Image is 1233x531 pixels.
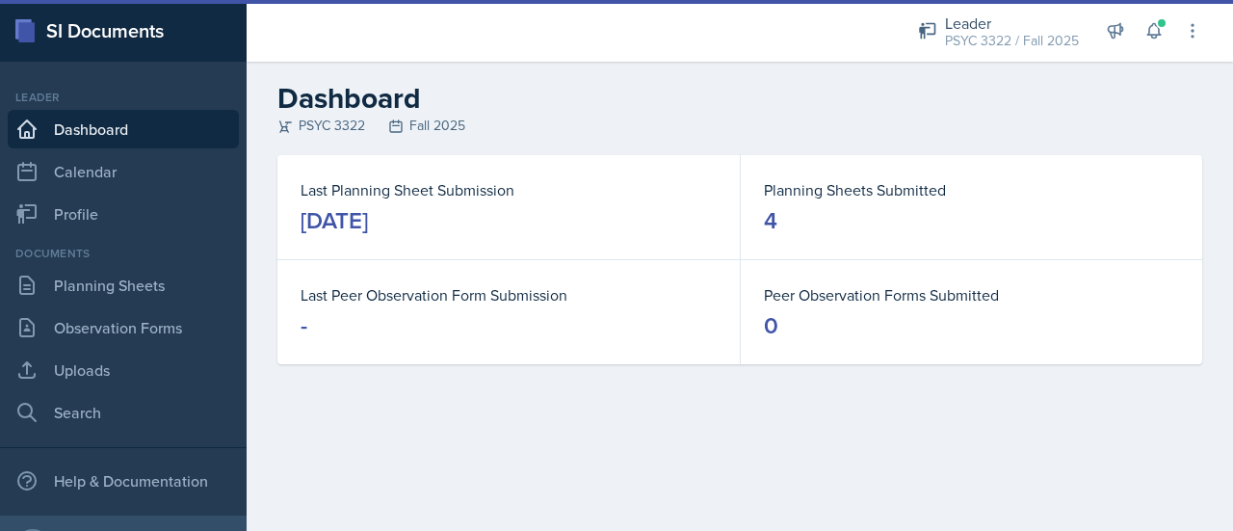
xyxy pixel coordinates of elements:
a: Profile [8,195,239,233]
div: 0 [764,310,778,341]
dt: Last Planning Sheet Submission [301,178,717,201]
div: PSYC 3322 / Fall 2025 [945,31,1079,51]
a: Planning Sheets [8,266,239,305]
a: Search [8,393,239,432]
a: Dashboard [8,110,239,148]
h2: Dashboard [277,81,1202,116]
div: PSYC 3322 Fall 2025 [277,116,1202,136]
div: - [301,310,307,341]
div: Leader [8,89,239,106]
dt: Peer Observation Forms Submitted [764,283,1179,306]
a: Observation Forms [8,308,239,347]
a: Uploads [8,351,239,389]
div: Documents [8,245,239,262]
div: Leader [945,12,1079,35]
div: [DATE] [301,205,368,236]
div: 4 [764,205,777,236]
dt: Planning Sheets Submitted [764,178,1179,201]
div: Help & Documentation [8,462,239,500]
dt: Last Peer Observation Form Submission [301,283,717,306]
a: Calendar [8,152,239,191]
